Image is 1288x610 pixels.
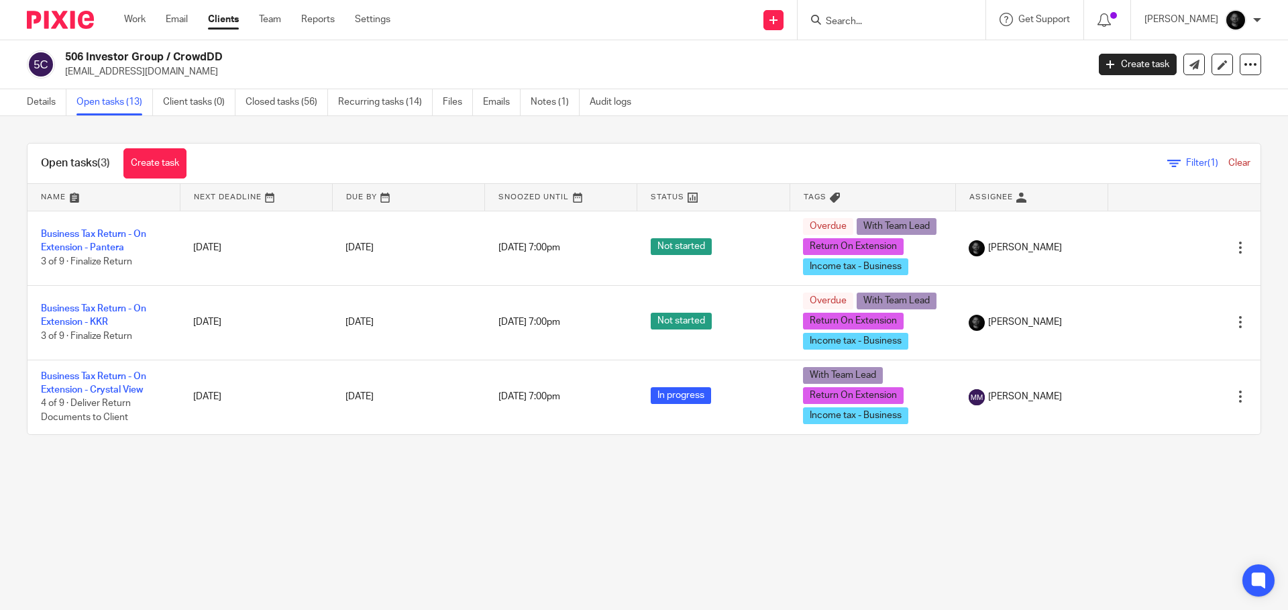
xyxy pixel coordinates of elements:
[166,13,188,26] a: Email
[804,193,826,201] span: Tags
[180,285,332,360] td: [DATE]
[41,332,132,341] span: 3 of 9 · Finalize Return
[1225,9,1246,31] img: Chris.jpg
[259,13,281,26] a: Team
[301,13,335,26] a: Reports
[590,89,641,115] a: Audit logs
[1018,15,1070,24] span: Get Support
[1186,158,1228,168] span: Filter
[65,65,1079,79] p: [EMAIL_ADDRESS][DOMAIN_NAME]
[498,392,560,401] span: [DATE] 7:00pm
[969,240,985,256] img: Chris.jpg
[988,315,1062,329] span: [PERSON_NAME]
[988,241,1062,254] span: [PERSON_NAME]
[969,389,985,405] img: svg%3E
[1099,54,1177,75] a: Create task
[988,390,1062,403] span: [PERSON_NAME]
[123,148,186,179] a: Create task
[180,360,332,434] td: [DATE]
[41,156,110,170] h1: Open tasks
[124,13,146,26] a: Work
[803,258,908,275] span: Income tax - Business
[498,243,560,252] span: [DATE] 7:00pm
[803,367,883,384] span: With Team Lead
[803,333,908,350] span: Income tax - Business
[803,313,904,329] span: Return On Extension
[27,89,66,115] a: Details
[27,50,55,79] img: svg%3E
[345,317,374,327] span: [DATE]
[355,13,390,26] a: Settings
[651,387,711,404] span: In progress
[803,407,908,424] span: Income tax - Business
[41,230,146,252] a: Business Tax Return - On Extension - Pantera
[345,392,374,401] span: [DATE]
[97,158,110,168] span: (3)
[857,293,936,309] span: With Team Lead
[41,372,146,395] a: Business Tax Return - On Extension - Crystal View
[338,89,433,115] a: Recurring tasks (14)
[531,89,580,115] a: Notes (1)
[180,211,332,285] td: [DATE]
[65,50,876,64] h2: 506 Investor Group / CrowdDD
[76,89,153,115] a: Open tasks (13)
[483,89,521,115] a: Emails
[1207,158,1218,168] span: (1)
[651,193,684,201] span: Status
[41,399,131,423] span: 4 of 9 · Deliver Return Documents to Client
[803,238,904,255] span: Return On Extension
[345,243,374,252] span: [DATE]
[803,218,853,235] span: Overdue
[1144,13,1218,26] p: [PERSON_NAME]
[498,193,569,201] span: Snoozed Until
[498,317,560,327] span: [DATE] 7:00pm
[41,257,132,266] span: 3 of 9 · Finalize Return
[803,387,904,404] span: Return On Extension
[824,16,945,28] input: Search
[857,218,936,235] span: With Team Lead
[208,13,239,26] a: Clients
[651,313,712,329] span: Not started
[443,89,473,115] a: Files
[163,89,235,115] a: Client tasks (0)
[27,11,94,29] img: Pixie
[246,89,328,115] a: Closed tasks (56)
[969,315,985,331] img: Chris.jpg
[41,304,146,327] a: Business Tax Return - On Extension - KKR
[651,238,712,255] span: Not started
[1228,158,1250,168] a: Clear
[803,293,853,309] span: Overdue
